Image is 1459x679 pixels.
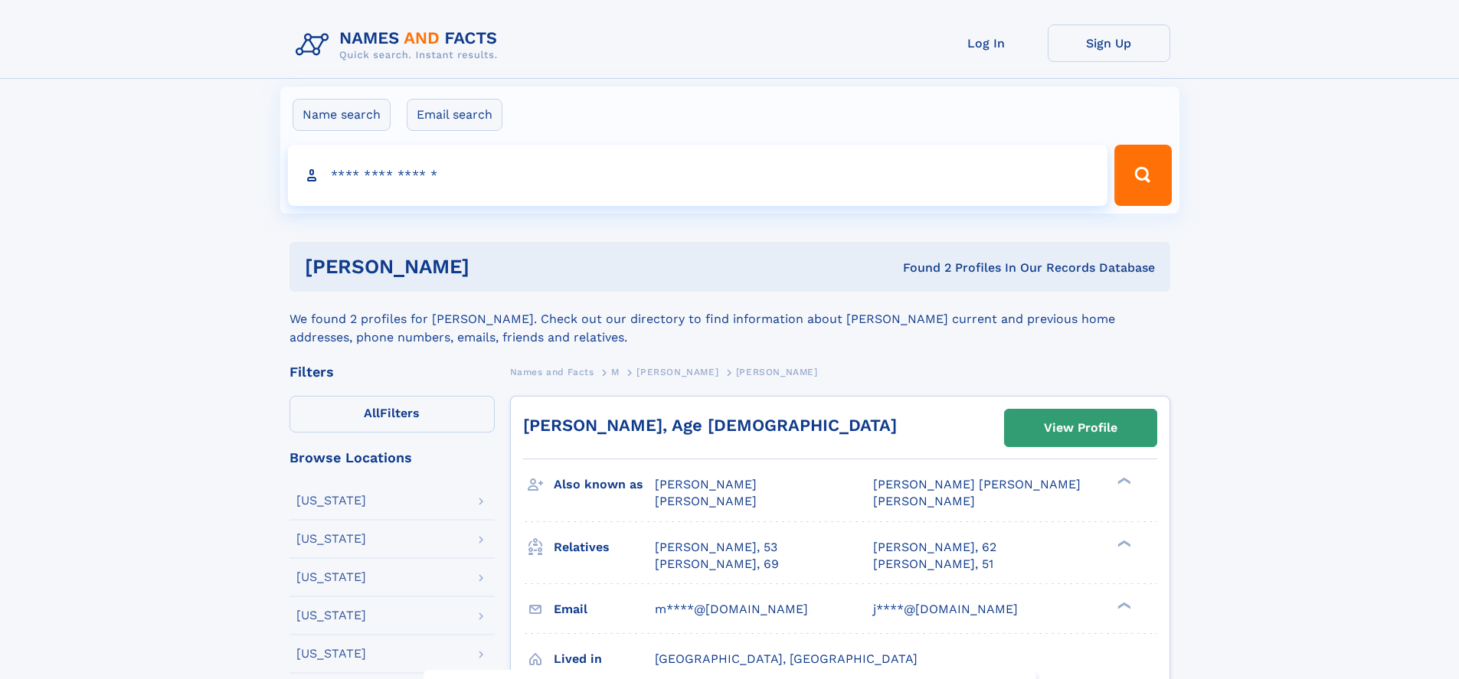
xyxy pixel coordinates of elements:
div: ❯ [1114,476,1132,486]
a: [PERSON_NAME], 69 [655,556,779,573]
div: Found 2 Profiles In Our Records Database [686,260,1155,276]
a: M [611,362,620,381]
a: Sign Up [1048,24,1170,62]
div: [US_STATE] [296,571,366,583]
h3: Email [554,596,655,622]
span: [PERSON_NAME] [PERSON_NAME] [873,477,1081,491]
div: ❯ [1114,600,1132,610]
div: View Profile [1044,410,1117,446]
div: [US_STATE] [296,495,366,507]
h1: [PERSON_NAME] [305,257,686,276]
h3: Also known as [554,472,655,498]
a: Names and Facts [510,362,594,381]
div: Browse Locations [290,451,495,465]
div: Filters [290,365,495,379]
label: Filters [290,396,495,433]
span: [PERSON_NAME] [636,367,718,377]
a: [PERSON_NAME], 51 [873,556,993,573]
div: [US_STATE] [296,609,366,622]
span: [PERSON_NAME] [655,477,757,491]
span: [PERSON_NAME] [873,494,975,508]
h3: Relatives [554,534,655,560]
a: Log In [925,24,1048,62]
a: [PERSON_NAME], 62 [873,539,996,556]
div: [US_STATE] [296,648,366,660]
a: [PERSON_NAME] [636,362,718,381]
h3: Lived in [554,646,655,672]
button: Search Button [1114,145,1171,206]
img: Logo Names and Facts [290,24,510,66]
div: ❯ [1114,538,1132,548]
span: [PERSON_NAME] [736,367,818,377]
a: [PERSON_NAME], Age [DEMOGRAPHIC_DATA] [523,416,897,435]
input: search input [288,145,1108,206]
label: Name search [293,99,391,131]
span: [PERSON_NAME] [655,494,757,508]
a: [PERSON_NAME], 53 [655,539,777,556]
span: M [611,367,620,377]
a: View Profile [1005,410,1156,446]
div: We found 2 profiles for [PERSON_NAME]. Check out our directory to find information about [PERSON_... [290,292,1170,347]
span: All [364,406,380,420]
label: Email search [407,99,502,131]
span: [GEOGRAPHIC_DATA], [GEOGRAPHIC_DATA] [655,651,918,666]
div: [US_STATE] [296,533,366,545]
